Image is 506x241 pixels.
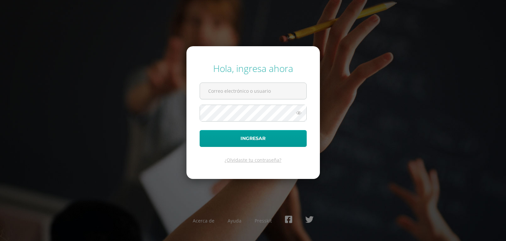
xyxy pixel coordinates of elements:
a: ¿Olvidaste tu contraseña? [225,157,281,163]
a: Acerca de [193,218,214,224]
div: Hola, ingresa ahora [200,62,307,75]
input: Correo electrónico o usuario [200,83,306,99]
button: Ingresar [200,130,307,147]
a: Ayuda [228,218,241,224]
a: Presskit [255,218,272,224]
